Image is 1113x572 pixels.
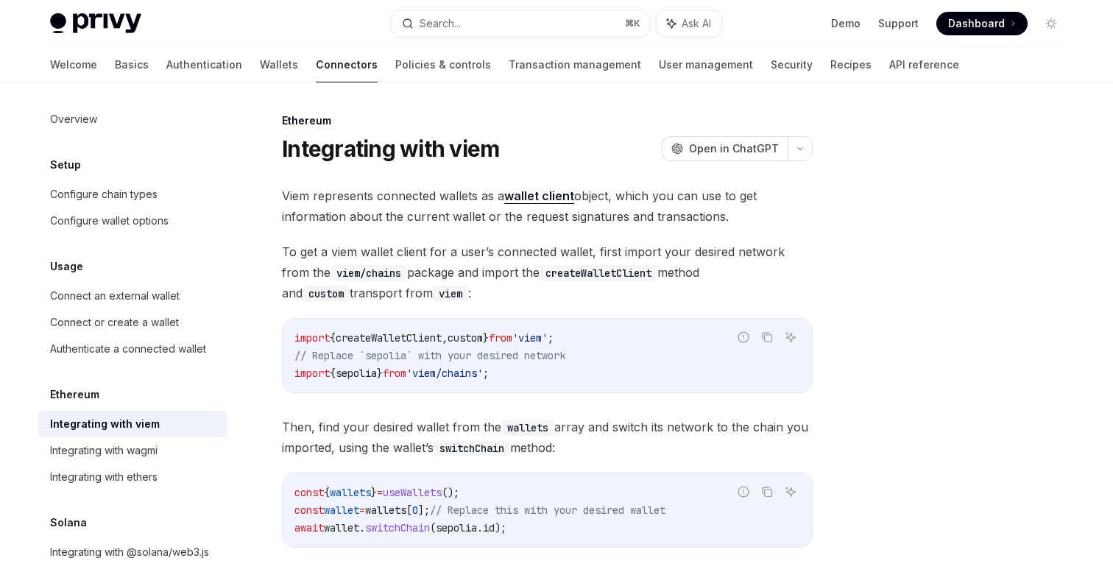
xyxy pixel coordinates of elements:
h5: Usage [50,258,83,275]
button: Ask AI [781,328,800,347]
code: createWalletClient [540,265,657,281]
a: Recipes [830,47,872,82]
span: // Replace `sepolia` with your desired network [294,349,565,362]
span: switchChain [365,521,430,534]
button: Ask AI [657,10,721,37]
code: wallets [501,420,554,436]
span: wallet [324,521,359,534]
div: Configure wallet options [50,212,169,230]
span: 0 [412,504,418,517]
span: from [489,331,512,345]
a: Integrating with wagmi [38,437,227,464]
span: sepolia [336,367,377,380]
a: Connect or create a wallet [38,309,227,336]
span: = [377,486,383,499]
a: Support [878,16,919,31]
span: import [294,331,330,345]
span: , [442,331,448,345]
a: Connect an external wallet [38,283,227,309]
button: Toggle dark mode [1039,12,1063,35]
a: Basics [115,47,149,82]
span: useWallets [383,486,442,499]
span: { [330,367,336,380]
span: { [324,486,330,499]
div: Integrating with ethers [50,468,158,486]
span: To get a viem wallet client for a user’s connected wallet, first import your desired network from... [282,241,813,303]
span: 'viem/chains' [406,367,483,380]
h5: Solana [50,514,87,532]
span: custom [448,331,483,345]
span: wallet [324,504,359,517]
span: Open in ChatGPT [689,141,779,156]
button: Copy the contents from the code block [757,482,777,501]
a: Overview [38,106,227,133]
span: ; [548,331,554,345]
span: wallets [365,504,406,517]
span: . [359,521,365,534]
span: Ask AI [682,16,711,31]
span: ; [483,367,489,380]
span: } [371,486,377,499]
div: Search... [420,15,461,32]
div: Integrating with viem [50,415,160,433]
span: sepolia [436,521,477,534]
code: viem [433,286,468,302]
button: Ask AI [781,482,800,501]
div: Connect an external wallet [50,287,180,305]
span: Viem represents connected wallets as a object, which you can use to get information about the cur... [282,186,813,227]
code: viem/chains [331,265,407,281]
span: id [483,521,495,534]
code: switchChain [434,440,510,456]
span: from [383,367,406,380]
span: const [294,504,324,517]
button: Report incorrect code [734,482,753,501]
a: Integrating with @solana/web3.js [38,539,227,565]
span: Then, find your desired wallet from the array and switch its network to the chain you imported, u... [282,417,813,458]
span: Dashboard [948,16,1005,31]
a: User management [659,47,753,82]
span: { [330,331,336,345]
a: Demo [831,16,861,31]
div: Configure chain types [50,186,158,203]
a: API reference [889,47,959,82]
h5: Setup [50,156,81,174]
h1: Integrating with viem [282,135,499,162]
span: import [294,367,330,380]
a: Security [771,47,813,82]
span: const [294,486,324,499]
a: Integrating with viem [38,411,227,437]
a: Welcome [50,47,97,82]
a: Transaction management [509,47,641,82]
span: await [294,521,324,534]
div: Authenticate a connected wallet [50,340,206,358]
a: Dashboard [936,12,1028,35]
button: Search...⌘K [392,10,649,37]
button: Report incorrect code [734,328,753,347]
div: Overview [50,110,97,128]
span: ]; [418,504,430,517]
a: Authentication [166,47,242,82]
a: wallet client [504,188,574,204]
span: createWalletClient [336,331,442,345]
span: // Replace this with your desired wallet [430,504,665,517]
h5: Ethereum [50,386,99,403]
a: Wallets [260,47,298,82]
div: Integrating with @solana/web3.js [50,543,209,561]
span: ⌘ K [625,18,640,29]
strong: wallet client [504,188,574,203]
a: Connectors [316,47,378,82]
code: custom [303,286,350,302]
span: } [483,331,489,345]
div: Connect or create a wallet [50,314,179,331]
button: Open in ChatGPT [662,136,788,161]
div: Ethereum [282,113,813,128]
a: Configure wallet options [38,208,227,234]
img: light logo [50,13,141,34]
span: ); [495,521,506,534]
span: = [359,504,365,517]
button: Copy the contents from the code block [757,328,777,347]
a: Configure chain types [38,181,227,208]
span: [ [406,504,412,517]
a: Policies & controls [395,47,491,82]
a: Integrating with ethers [38,464,227,490]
